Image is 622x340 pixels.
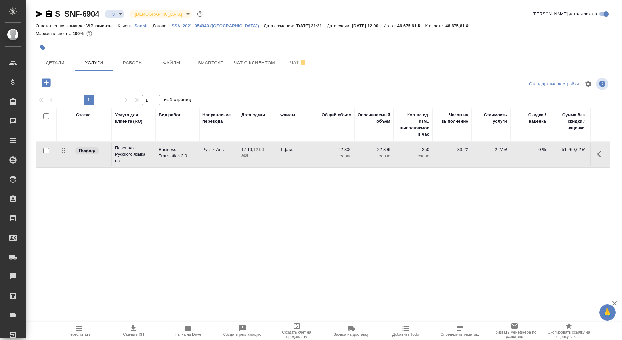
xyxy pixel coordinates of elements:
span: Скачать КП [123,332,144,337]
p: [DATE] 12:00 [352,23,383,28]
button: Заявка на доставку [324,322,378,340]
p: Рус → Англ [202,146,235,153]
span: Скопировать ссылку на оценку заказа [546,330,592,339]
div: Вид работ [159,112,181,118]
span: Посмотреть информацию [596,78,610,90]
button: Скачать КП [106,322,161,340]
span: Создать счет на предоплату [273,330,320,339]
p: Ответственная команда: [36,23,86,28]
span: Детали [40,59,71,67]
p: 22 806 [319,146,351,153]
div: Скидка / наценка [513,112,546,125]
div: ТЗ [105,10,125,18]
p: Итого: [383,23,397,28]
p: VIP клиенты [86,23,118,28]
p: 2025 [241,153,274,159]
div: Дата сдачи [241,112,265,118]
button: Доп статусы указывают на важность/срочность заказа [196,10,204,18]
span: 🙏 [602,306,613,319]
span: Smartcat [195,59,226,67]
p: 46 675,61 ₽ [397,23,425,28]
p: К оплате: [425,23,446,28]
span: из 1 страниц [164,96,191,105]
div: Часов на выполнение [436,112,468,125]
p: 0 % [513,146,546,153]
button: Определить тематику [433,322,487,340]
p: 46 675,61 ₽ [445,23,473,28]
span: Пересчитать [68,332,91,337]
span: Услуги [78,59,109,67]
div: Сумма без скидки / наценки [552,112,585,131]
a: SSA_2021_054940 ([GEOGRAPHIC_DATA]) [171,23,264,28]
p: 250 [397,146,429,153]
a: Sanofi [134,23,153,28]
div: Общий объем [322,112,351,118]
button: Добавить тэг [36,40,50,55]
button: Скопировать ссылку на оценку заказа [542,322,596,340]
span: Призвать менеджера по развитию [491,330,538,339]
p: Business Translation 2.0 [159,146,196,159]
span: Файлы [156,59,187,67]
p: Дата сдачи: [327,23,352,28]
button: Папка на Drive [161,322,215,340]
p: Договор: [153,23,172,28]
div: Направление перевода [202,112,235,125]
p: Маржинальность: [36,31,73,36]
button: Добавить услугу [37,76,55,89]
p: 1 файл [280,146,313,153]
p: слово [397,153,429,159]
button: Создать рекламацию [215,322,270,340]
button: Скопировать ссылку для ЯМессенджера [36,10,43,18]
p: [DATE] 21:31 [295,23,327,28]
button: [DEMOGRAPHIC_DATA] [133,11,184,17]
p: 17.10, [241,147,253,152]
button: Показать кнопки [593,146,609,162]
button: 0.00 RUB; [85,29,94,38]
p: Клиент: [118,23,134,28]
span: Добавить Todo [392,332,419,337]
span: Папка на Drive [175,332,201,337]
span: Работы [117,59,148,67]
p: 22 806 [358,146,390,153]
div: ТЗ [130,10,191,18]
a: S_SNF-6904 [55,9,99,18]
div: Файлы [280,112,295,118]
button: ТЗ [108,11,117,17]
svg: Отписаться [299,59,307,67]
button: Скопировать ссылку [45,10,53,18]
div: Кол-во ед. изм., выполняемое в час [397,112,429,138]
span: Чат [283,59,314,67]
td: 83.22 [432,143,471,166]
button: 🙏 [599,304,616,321]
span: Чат с клиентом [234,59,275,67]
div: Стоимость услуги [475,112,507,125]
p: слово [319,153,351,159]
p: слово [358,153,390,159]
span: Заявка на доставку [334,332,369,337]
p: Подбор [79,147,95,154]
button: Пересчитать [52,322,106,340]
span: [PERSON_NAME] детали заказа [533,11,597,17]
p: 2,27 ₽ [475,146,507,153]
button: Призвать менеджера по развитию [487,322,542,340]
button: Создать счет на предоплату [270,322,324,340]
span: Определить тематику [440,332,479,337]
div: Услуга для клиента (RU) [115,112,152,125]
p: Перевод с Русского языка на... [115,145,152,164]
div: Оплачиваемый объем [358,112,390,125]
span: Создать рекламацию [223,332,262,337]
p: Дата создания: [264,23,295,28]
span: Настроить таблицу [581,76,596,92]
div: split button [527,79,581,89]
p: 100% [73,31,85,36]
button: Добавить Todo [378,322,433,340]
div: Статус [76,112,91,118]
p: 12:00 [253,147,264,152]
p: 51 769,62 ₽ [552,146,585,153]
